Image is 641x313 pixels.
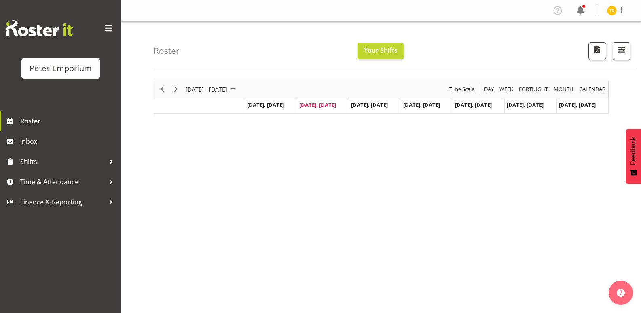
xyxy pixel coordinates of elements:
img: Rosterit website logo [6,20,73,36]
button: Timeline Day [483,84,495,94]
span: Month [553,84,574,94]
span: Day [483,84,495,94]
button: Next [171,84,182,94]
button: Filter Shifts [613,42,630,60]
button: Feedback - Show survey [626,129,641,184]
button: Fortnight [518,84,550,94]
img: tamara-straker11292.jpg [607,6,617,15]
span: Time & Attendance [20,176,105,188]
img: help-xxl-2.png [617,289,625,297]
div: next period [169,81,183,98]
span: Fortnight [518,84,549,94]
span: Time Scale [448,84,475,94]
span: [DATE] - [DATE] [185,84,228,94]
div: Timeline Week of September 23, 2025 [154,81,609,114]
span: calendar [578,84,606,94]
div: September 22 - 28, 2025 [183,81,240,98]
button: September 2025 [184,84,239,94]
button: Time Scale [448,84,476,94]
span: Roster [20,115,117,127]
button: Timeline Week [498,84,515,94]
span: Inbox [20,135,117,147]
span: Shifts [20,155,105,168]
span: [DATE], [DATE] [507,101,544,109]
span: [DATE], [DATE] [299,101,336,109]
span: [DATE], [DATE] [351,101,388,109]
button: Download a PDF of the roster according to the set date range. [588,42,606,60]
span: [DATE], [DATE] [559,101,596,109]
button: Month [578,84,607,94]
span: Finance & Reporting [20,196,105,208]
h4: Roster [154,46,180,55]
div: previous period [155,81,169,98]
span: Feedback [630,137,637,165]
span: [DATE], [DATE] [455,101,492,109]
button: Your Shifts [358,43,404,59]
div: Petes Emporium [30,62,92,75]
button: Timeline Month [552,84,575,94]
span: Your Shifts [364,46,398,55]
span: [DATE], [DATE] [403,101,440,109]
span: [DATE], [DATE] [247,101,284,109]
button: Previous [157,84,168,94]
span: Week [499,84,514,94]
